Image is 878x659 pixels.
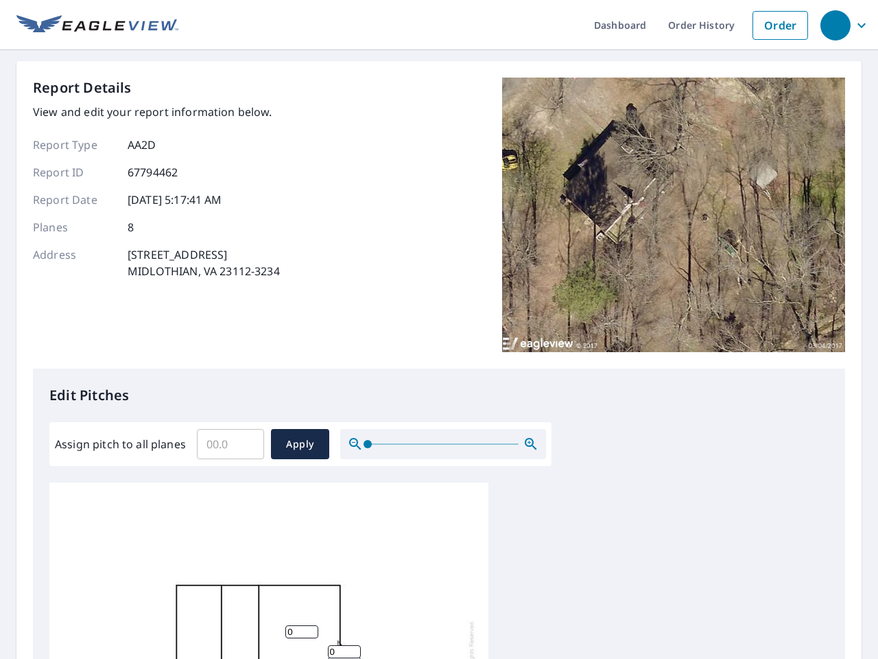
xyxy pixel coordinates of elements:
[197,425,264,463] input: 00.0
[16,15,178,36] img: EV Logo
[33,192,115,208] p: Report Date
[33,78,132,98] p: Report Details
[128,137,156,153] p: AA2D
[128,192,222,208] p: [DATE] 5:17:41 AM
[271,429,329,459] button: Apply
[33,246,115,279] p: Address
[752,11,808,40] a: Order
[55,436,186,452] label: Assign pitch to all planes
[128,246,280,279] p: [STREET_ADDRESS] MIDLOTHIAN, VA 23112-3234
[33,137,115,153] p: Report Type
[502,78,845,352] img: Top image
[33,104,280,120] p: View and edit your report information below.
[33,164,115,181] p: Report ID
[33,219,115,235] p: Planes
[128,219,134,235] p: 8
[128,164,178,181] p: 67794462
[282,436,318,453] span: Apply
[49,385,829,406] p: Edit Pitches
